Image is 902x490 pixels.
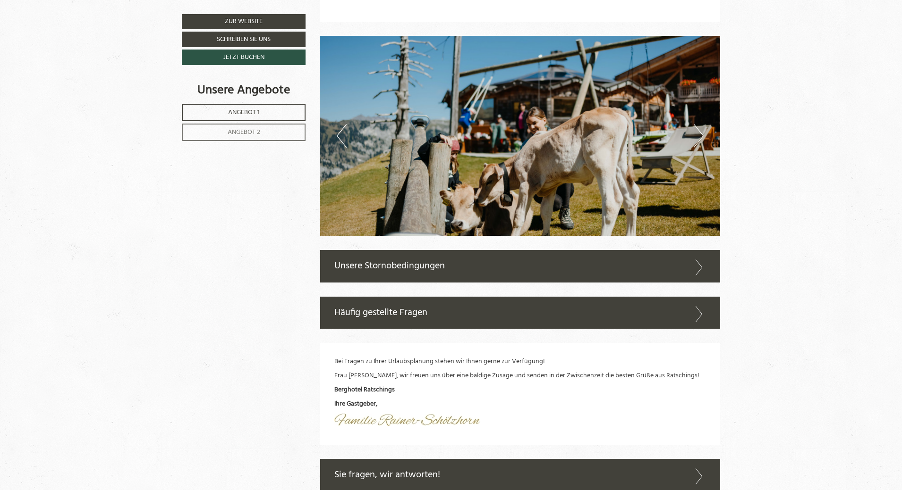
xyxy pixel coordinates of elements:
span: Angebot 1 [228,107,260,118]
button: Next [694,124,704,148]
div: Unsere Angebote [182,82,306,99]
span: Angebot 2 [228,127,260,138]
div: Häufig gestellte Fragen [320,297,721,329]
a: Zur Website [182,14,306,29]
p: Bei Fragen zu Ihrer Urlaubsplanung stehen wir Ihnen gerne zur Verfügung! [334,357,706,366]
p: Frau [PERSON_NAME], wir freuen uns über eine baldige Zusage und senden in der Zwischenzeit die be... [334,371,706,381]
a: Schreiben Sie uns [182,32,306,47]
strong: Ihre Gastgeber, [334,399,377,409]
a: Jetzt buchen [182,50,306,65]
div: Unsere Stornobedingungen [320,250,721,282]
button: Previous [337,124,347,148]
strong: Berghotel Ratschings [334,384,395,395]
img: image [334,414,480,426]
